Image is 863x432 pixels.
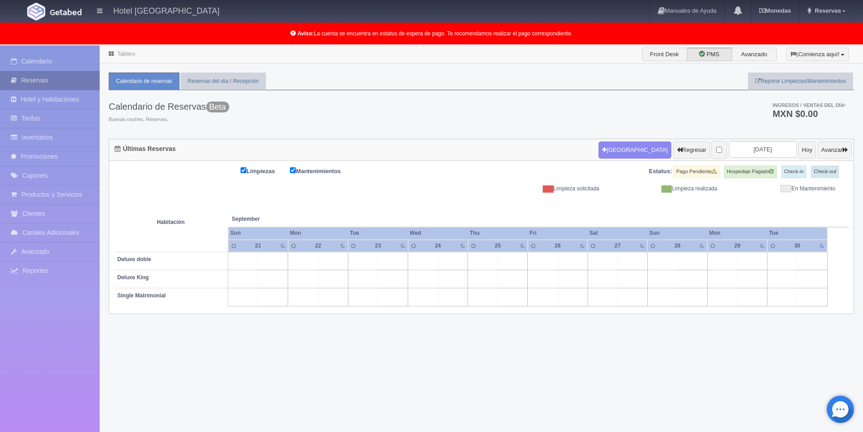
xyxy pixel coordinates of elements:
b: Monedas [759,7,791,14]
label: Limpiezas [241,165,289,176]
span: Reservas [813,7,841,14]
th: Thu [468,227,528,239]
div: Limpieza realizada [606,185,724,193]
img: Getabed [27,3,45,20]
input: Mantenimientos [290,167,296,173]
b: Deluxe doble [117,256,151,262]
div: Limpieza solicitada [488,185,606,193]
span: Ingresos / Ventas del día [772,102,846,108]
button: ¡Comienza aquí! [786,48,849,61]
b: Single Matrimonial [117,292,166,299]
a: Reporte Limpiezas/Mantenimientos [748,73,853,90]
label: PMS [687,48,732,61]
label: Hospedaje Pagado [724,165,777,178]
div: 25 [488,242,507,250]
th: Tue [348,227,408,239]
div: 22 [309,242,328,250]
span: September [232,215,345,223]
button: Regresar [673,141,710,159]
div: 21 [249,242,267,250]
label: Check-out [811,165,839,178]
label: Front Desk [642,48,687,61]
div: 29 [728,242,747,250]
label: Estatus: [649,167,672,176]
th: Sun [228,227,288,239]
a: Calendario de reservas [109,73,179,90]
div: 28 [668,242,687,250]
span: Buenas noches, Reservas. [109,116,229,123]
button: Avanzar [818,141,852,159]
div: 27 [608,242,627,250]
th: Tue [767,227,827,239]
button: [GEOGRAPHIC_DATA] [598,141,671,159]
a: Tablero [117,51,135,57]
th: Wed [408,227,468,239]
h3: Calendario de Reservas [109,102,229,112]
th: Mon [707,227,767,239]
b: Deluxe King [117,274,149,281]
label: Pago Pendiente [674,165,719,178]
div: 26 [549,242,567,250]
b: Aviso: [298,30,314,37]
th: Mon [288,227,348,239]
h4: Últimas Reservas [115,146,176,152]
a: Reservas del día / Recepción [180,73,266,90]
div: 23 [369,242,387,250]
label: Check-in [781,165,806,178]
span: Beta [206,102,229,112]
strong: Habitación [157,219,184,225]
div: 24 [429,242,447,250]
button: Hoy [798,141,816,159]
label: Avanzado [732,48,777,61]
h4: Hotel [GEOGRAPHIC_DATA] [113,5,219,16]
div: En Mantenimiento [724,185,842,193]
th: Fri [528,227,588,239]
img: Getabed [50,9,82,15]
div: 30 [788,242,806,250]
h3: MXN $0.00 [772,109,846,118]
th: Sat [588,227,647,239]
label: Mantenimientos [290,165,354,176]
input: Limpiezas [241,167,246,173]
th: Sun [647,227,707,239]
